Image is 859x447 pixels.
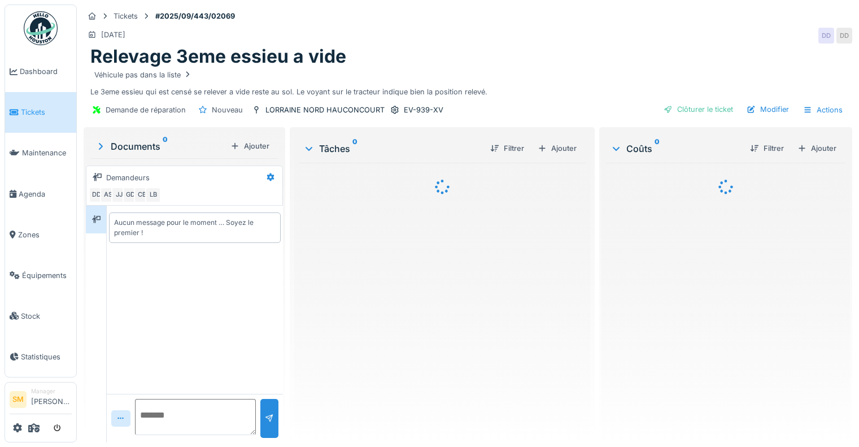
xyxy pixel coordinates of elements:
span: Dashboard [20,66,72,77]
div: EV-939-XV [404,105,443,115]
div: Filtrer [745,141,788,156]
span: Tickets [21,107,72,118]
sup: 0 [655,142,660,155]
div: Le 3eme essieu qui est censé se relever a vide reste au sol. Le voyant sur le tracteur indique bi... [90,68,845,97]
div: Aucun message pour le moment … Soyez le premier ! [114,218,276,238]
a: SM Manager[PERSON_NAME] [10,387,72,414]
a: Agenda [5,173,76,214]
div: Ajouter [533,141,581,156]
div: DD [89,187,104,203]
a: Dashboard [5,51,76,92]
div: CB [134,187,150,203]
strong: #2025/09/443/02069 [151,11,239,21]
span: Agenda [19,189,72,199]
span: Maintenance [22,147,72,158]
div: Véhicule pas dans la liste [94,70,192,80]
div: Ajouter [226,138,274,154]
h1: Relevage 3eme essieu a vide [90,46,346,67]
li: [PERSON_NAME] [31,387,72,411]
div: AS [100,187,116,203]
a: Maintenance [5,133,76,173]
div: Coûts [611,142,741,155]
div: Documents [95,140,226,153]
span: Équipements [22,270,72,281]
div: LORRAINE NORD HAUCONCOURT [265,105,385,115]
div: JJ [111,187,127,203]
sup: 0 [163,140,168,153]
div: DD [836,28,852,44]
div: Demandeurs [106,172,150,183]
a: Statistiques [5,336,76,377]
div: Ajouter [793,141,841,156]
div: Filtrer [486,141,529,156]
div: Manager [31,387,72,396]
div: Nouveau [212,105,243,115]
div: Tâches [303,142,481,155]
span: Stock [21,311,72,322]
a: Stock [5,296,76,336]
div: Demande de réparation [106,105,186,115]
div: [DATE] [101,29,125,40]
div: Clôturer le ticket [659,102,738,117]
span: Statistiques [21,351,72,362]
span: Zones [18,229,72,240]
div: DD [818,28,834,44]
div: LB [145,187,161,203]
div: GD [123,187,138,203]
a: Équipements [5,255,76,296]
sup: 0 [352,142,357,155]
div: Actions [798,102,848,118]
li: SM [10,391,27,408]
a: Tickets [5,92,76,133]
div: Tickets [114,11,138,21]
img: Badge_color-CXgf-gQk.svg [24,11,58,45]
div: Modifier [742,102,793,117]
a: Zones [5,214,76,255]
